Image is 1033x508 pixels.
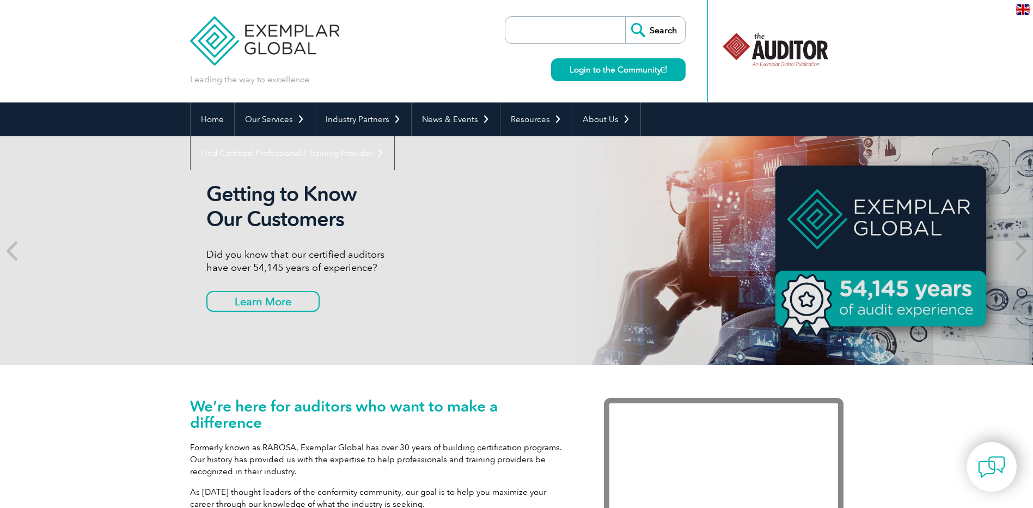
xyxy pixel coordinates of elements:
a: Resources [500,102,572,136]
a: Find Certified Professional / Training Provider [191,136,394,170]
a: News & Events [412,102,500,136]
a: Industry Partners [315,102,411,136]
img: open_square.png [661,66,667,72]
a: Learn More [206,291,320,312]
a: Our Services [235,102,315,136]
h2: Getting to Know Our Customers [206,182,615,232]
p: Leading the way to excellence [190,74,309,86]
h1: We’re here for auditors who want to make a difference [190,398,571,431]
a: Login to the Community [551,58,686,81]
p: Did you know that our certified auditors have over 54,145 years of experience? [206,248,615,274]
input: Search [625,17,685,43]
a: Home [191,102,234,136]
img: contact-chat.png [978,453,1005,481]
a: About Us [572,102,640,136]
p: Formerly known as RABQSA, Exemplar Global has over 30 years of building certification programs. O... [190,442,571,477]
img: en [1016,4,1030,15]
